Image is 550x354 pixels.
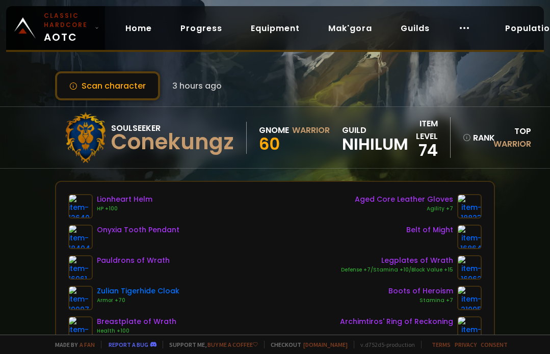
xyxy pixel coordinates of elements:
[292,124,330,137] div: Warrior
[259,124,289,137] div: Gnome
[68,225,93,249] img: item-18404
[97,296,179,305] div: Armor +70
[493,138,531,150] span: Warrior
[355,205,453,213] div: Agility +7
[463,131,485,144] div: rank
[481,341,508,348] a: Consent
[207,341,258,348] a: Buy me a coffee
[457,255,482,280] img: item-16962
[259,132,280,155] span: 60
[68,194,93,219] img: item-12640
[457,225,482,249] img: item-16864
[341,255,453,266] div: Legplates of Wrath
[320,18,380,39] a: Mak'gora
[491,125,531,150] div: Top
[68,286,93,310] img: item-19907
[243,18,308,39] a: Equipment
[44,11,91,30] small: Classic Hardcore
[68,316,93,341] img: item-16966
[354,341,415,348] span: v. d752d5 - production
[408,117,438,143] div: item level
[392,18,438,39] a: Guilds
[303,341,348,348] a: [DOMAIN_NAME]
[109,341,148,348] a: Report a bug
[264,341,348,348] span: Checkout
[355,194,453,205] div: Aged Core Leather Gloves
[97,286,179,296] div: Zulian Tigerhide Cloak
[457,316,482,341] img: item-19376
[172,18,230,39] a: Progress
[49,341,95,348] span: Made by
[97,316,176,327] div: Breastplate of Wrath
[342,124,408,152] div: guild
[97,205,152,213] div: HP +100
[55,71,160,100] button: Scan character
[388,296,453,305] div: Stamina +7
[432,341,451,348] a: Terms
[163,341,258,348] span: Support me,
[111,122,234,134] div: Soulseeker
[388,286,453,296] div: Boots of Heroism
[111,134,234,150] div: Conekungz
[117,18,160,39] a: Home
[408,143,438,158] div: 74
[68,255,93,280] img: item-16961
[457,286,482,310] img: item-21995
[341,266,453,274] div: Defense +7/Stamina +10/Block Value +15
[457,194,482,219] img: item-18823
[455,341,477,348] a: Privacy
[406,225,453,235] div: Belt of Might
[6,6,105,50] a: Classic HardcoreAOTC
[340,316,453,327] div: Archimtiros' Ring of Reckoning
[44,11,91,45] span: AOTC
[97,225,179,235] div: Onyxia Tooth Pendant
[97,255,170,266] div: Pauldrons of Wrath
[80,341,95,348] a: a fan
[342,137,408,152] span: Nihilum
[172,79,222,92] span: 3 hours ago
[97,327,176,335] div: Health +100
[97,194,152,205] div: Lionheart Helm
